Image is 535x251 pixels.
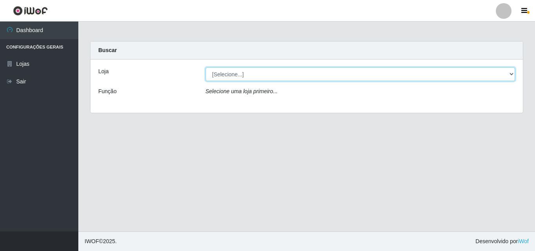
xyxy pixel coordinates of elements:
[13,6,48,16] img: CoreUI Logo
[85,237,117,246] span: © 2025 .
[85,238,99,244] span: IWOF
[518,238,529,244] a: iWof
[475,237,529,246] span: Desenvolvido por
[98,47,117,53] strong: Buscar
[206,88,278,94] i: Selecione uma loja primeiro...
[98,67,108,76] label: Loja
[98,87,117,96] label: Função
